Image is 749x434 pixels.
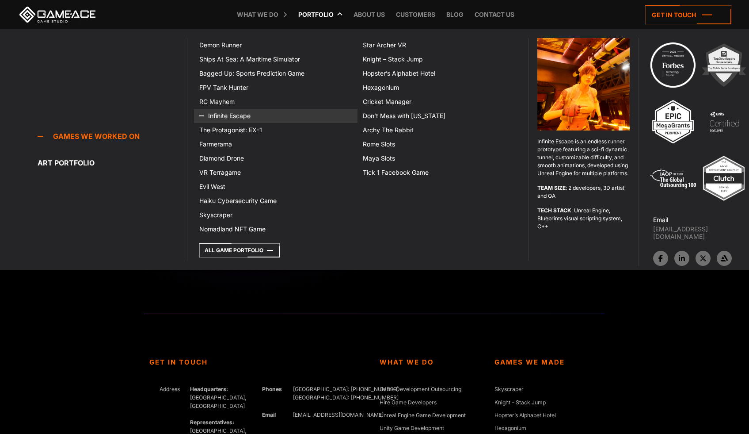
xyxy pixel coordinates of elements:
[357,165,521,180] a: Tick 1 Facebook Game
[262,411,276,418] strong: Email
[357,137,521,151] a: Rome Slots
[199,243,280,257] a: All Game Portfolio
[357,151,521,165] a: Maya Slots
[494,385,524,394] a: Skyscraper
[380,424,444,433] a: Unity Game Development
[537,207,571,214] strong: TECH STACK
[357,81,521,95] a: Hexagonium
[537,184,630,200] p: : 2 developers, 3D artist and QA
[293,411,384,418] a: [EMAIL_ADDRESS][DOMAIN_NAME]
[293,394,399,401] span: [GEOGRAPHIC_DATA]: [PHONE_NUMBER]
[194,194,357,208] a: Haiku Cybersecurity Game
[380,385,461,394] a: Game Development Outsourcing
[700,97,749,146] img: 4
[653,225,749,240] a: [EMAIL_ADDRESS][DOMAIN_NAME]
[380,358,485,367] strong: What We Do
[380,399,437,407] a: Hire Game Developers
[700,154,748,203] img: Top ar vr development company gaming 2025 game ace
[38,127,187,145] a: Games we worked on
[194,109,357,123] a: Infinite Escape
[537,207,630,230] p: : Unreal Engine, Blueprints visual scripting system, C++
[537,138,630,177] p: Infinite Escape is an endless runner prototype featuring a sci-fi dynamic tunnel, customizable di...
[494,399,546,407] a: Knight – Stack Jump
[194,180,357,194] a: Evil West
[649,97,697,146] img: 3
[537,184,566,191] strong: TEAM SIZE
[194,151,357,165] a: Diamond Drone
[194,38,357,52] a: Demon Runner
[190,419,234,426] strong: Representatives:
[357,52,521,66] a: Knight – Stack Jump
[194,165,357,180] a: VR Terragame
[357,109,521,123] a: Don’t Mess with [US_STATE]
[494,358,600,367] strong: Games We Made
[194,52,357,66] a: Ships At Sea: A Maritime Simulator
[645,5,731,24] a: Get in touch
[357,95,521,109] a: Cricket Manager
[160,386,180,392] span: Address
[494,424,526,433] a: Hexagonium
[194,66,357,81] a: Bagged Up: Sports Prediction Game
[357,123,521,137] a: Archy The Rabbit
[194,222,357,236] a: Nomadland NFT Game
[649,41,697,89] img: Technology council badge program ace 2025 game ace
[194,137,357,151] a: Farmerama
[194,81,357,95] a: FPV Tank Hunter
[194,95,357,109] a: RC Mayhem
[653,216,668,223] strong: Email
[537,38,630,131] img: Infinite escape preview menu
[190,386,228,392] strong: Headquarters:
[357,66,521,81] a: Hopster’s Alphabet Hotel
[357,38,521,52] a: Star Archer VR
[262,386,282,392] strong: Phones
[194,208,357,222] a: Skyscraper
[380,411,466,420] a: Unreal Engine Game Development
[149,358,355,367] strong: Get In Touch
[38,154,187,172] a: Art portfolio
[700,41,748,89] img: 2
[293,386,399,392] span: [GEOGRAPHIC_DATA]: [PHONE_NUMBER]
[494,411,556,420] a: Hopster’s Alphabet Hotel
[194,123,357,137] a: The Protagonist: EX-1
[649,154,697,203] img: 5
